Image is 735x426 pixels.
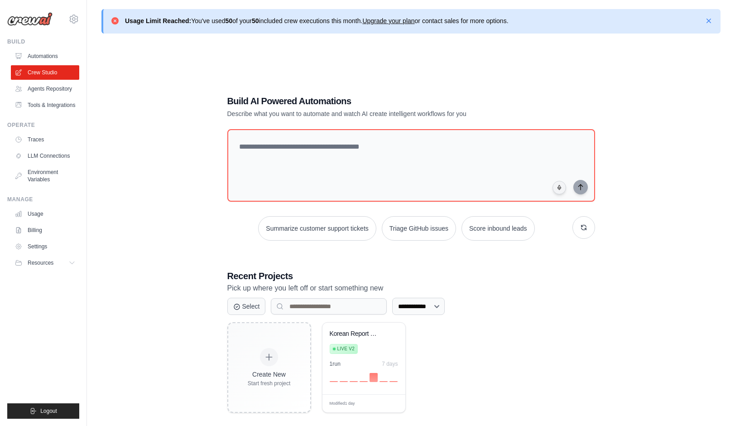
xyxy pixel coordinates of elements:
[11,49,79,63] a: Automations
[7,38,79,45] div: Build
[337,345,355,353] span: Live v2
[248,370,291,379] div: Create New
[7,403,79,419] button: Logout
[11,132,79,147] a: Traces
[384,400,391,407] span: Edit
[330,381,338,382] div: Day 1: 0 executions
[11,239,79,254] a: Settings
[227,282,595,294] p: Pick up where you left off or start something new
[350,381,358,382] div: Day 3: 0 executions
[248,380,291,387] div: Start fresh project
[28,259,53,266] span: Resources
[7,12,53,26] img: Logo
[11,65,79,80] a: Crew Studio
[11,165,79,187] a: Environment Variables
[227,109,532,118] p: Describe what you want to automate and watch AI create intelligent workflows for you
[380,381,388,382] div: Day 6: 0 executions
[370,373,378,382] div: Day 5: 1 executions
[357,400,380,407] div: Manage deployment
[40,407,57,415] span: Logout
[258,216,376,241] button: Summarize customer support tickets
[227,298,266,315] button: Select
[330,371,398,382] div: Activity over last 7 days
[382,216,456,241] button: Triage GitHub issues
[362,17,414,24] a: Upgrade your plan
[11,149,79,163] a: LLM Connections
[11,98,79,112] a: Tools & Integrations
[125,16,509,25] p: You've used of your included crew executions this month. or contact sales for more options.
[330,330,384,338] div: Korean Report Structure Consultant
[357,400,374,407] span: Manage
[340,381,348,382] div: Day 2: 0 executions
[227,270,595,282] h3: Recent Projects
[227,95,532,107] h1: Build AI Powered Automations
[252,17,259,24] strong: 50
[389,381,398,382] div: Day 7: 0 executions
[7,121,79,129] div: Operate
[11,256,79,270] button: Resources
[330,401,355,407] span: Modified 1 day
[226,17,233,24] strong: 50
[360,381,368,382] div: Day 4: 0 executions
[382,360,398,368] div: 7 days
[11,207,79,221] a: Usage
[125,17,191,24] strong: Usage Limit Reached:
[461,216,535,241] button: Score inbound leads
[11,223,79,237] a: Billing
[552,181,566,194] button: Click to speak your automation idea
[572,216,595,239] button: Get new suggestions
[330,360,341,368] div: 1 run
[11,82,79,96] a: Agents Repository
[7,196,79,203] div: Manage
